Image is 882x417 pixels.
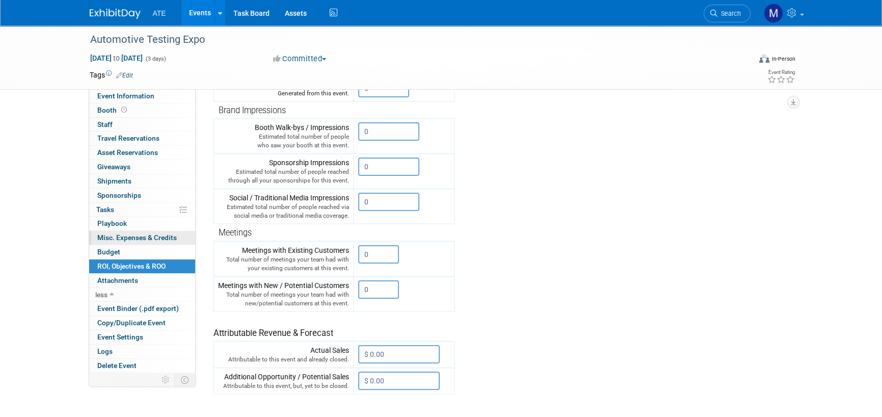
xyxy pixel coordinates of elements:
[97,219,127,227] span: Playbook
[89,203,195,217] a: Tasks
[89,132,195,145] a: Travel Reservations
[218,345,349,364] div: Actual Sales
[89,302,195,316] a: Event Binder (.pdf export)
[218,355,349,364] div: Attributable to this event and already closed.
[218,382,349,390] div: Attributable to this event, but, yet to be closed.
[97,361,137,370] span: Delete Event
[218,291,349,308] div: Total number of meetings your team had with new/potential customers at this event.
[218,255,349,273] div: Total number of meetings your team had with your existing customers at this event.
[89,330,195,344] a: Event Settings
[89,160,195,174] a: Giveaways
[90,9,141,19] img: ExhibitDay
[89,118,195,132] a: Staff
[218,372,349,390] div: Additional Opportunity / Potential Sales
[89,231,195,245] a: Misc. Expenses & Credits
[219,228,252,238] span: Meetings
[717,10,741,17] span: Search
[90,70,133,80] td: Tags
[89,174,195,188] a: Shipments
[218,133,349,150] div: Estimated total number of people who saw your booth at this event.
[89,316,195,330] a: Copy/Duplicate Event
[112,54,121,62] span: to
[119,106,129,114] span: Booth not reserved yet
[213,315,449,340] div: Attributable Revenue & Forecast
[89,189,195,202] a: Sponsorships
[690,53,795,68] div: Event Format
[97,92,154,100] span: Event Information
[97,333,143,341] span: Event Settings
[759,55,769,63] img: Format-Inperson.png
[218,203,349,220] div: Estimated total number of people reached via social media or traditional media coverage.
[270,54,330,64] button: Committed
[89,359,195,373] a: Delete Event
[89,217,195,230] a: Playbook
[89,245,195,259] a: Budget
[764,4,783,23] img: Min LI
[97,134,159,142] span: Travel Reservations
[97,276,138,284] span: Attachments
[89,288,195,302] a: less
[97,233,177,242] span: Misc. Expenses & Credits
[97,319,166,327] span: Copy/Duplicate Event
[97,163,130,171] span: Giveaways
[97,304,179,312] span: Event Binder (.pdf export)
[97,262,166,270] span: ROI, Objectives & ROO
[87,31,735,49] div: Automotive Testing Expo
[153,9,166,17] span: ATE
[89,146,195,160] a: Asset Reservations
[89,345,195,358] a: Logs
[218,89,349,98] div: Generated from this event.
[218,168,349,185] div: Estimated total number of people reached through all your sponsorships for this event.
[89,274,195,288] a: Attachments
[218,158,349,185] div: Sponsorship Impressions
[704,5,751,22] a: Search
[145,56,166,62] span: (3 days)
[767,70,794,75] div: Event Rating
[116,72,133,79] a: Edit
[89,103,195,117] a: Booth
[89,259,195,273] a: ROI, Objectives & ROO
[157,373,175,386] td: Personalize Event Tab Strip
[97,347,113,355] span: Logs
[771,55,795,63] div: In-Person
[97,191,141,199] span: Sponsorships
[218,280,349,308] div: Meetings with New / Potential Customers
[97,148,158,157] span: Asset Reservations
[218,122,349,150] div: Booth Walk-bys / Impressions
[89,89,195,103] a: Event Information
[218,245,349,273] div: Meetings with Existing Customers
[219,106,286,115] span: Brand Impressions
[97,106,129,114] span: Booth
[97,177,131,185] span: Shipments
[218,193,349,220] div: Social / Traditional Media Impressions
[174,373,195,386] td: Toggle Event Tabs
[97,248,120,256] span: Budget
[90,54,143,63] span: [DATE] [DATE]
[97,120,113,128] span: Staff
[95,291,108,299] span: less
[96,205,114,214] span: Tasks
